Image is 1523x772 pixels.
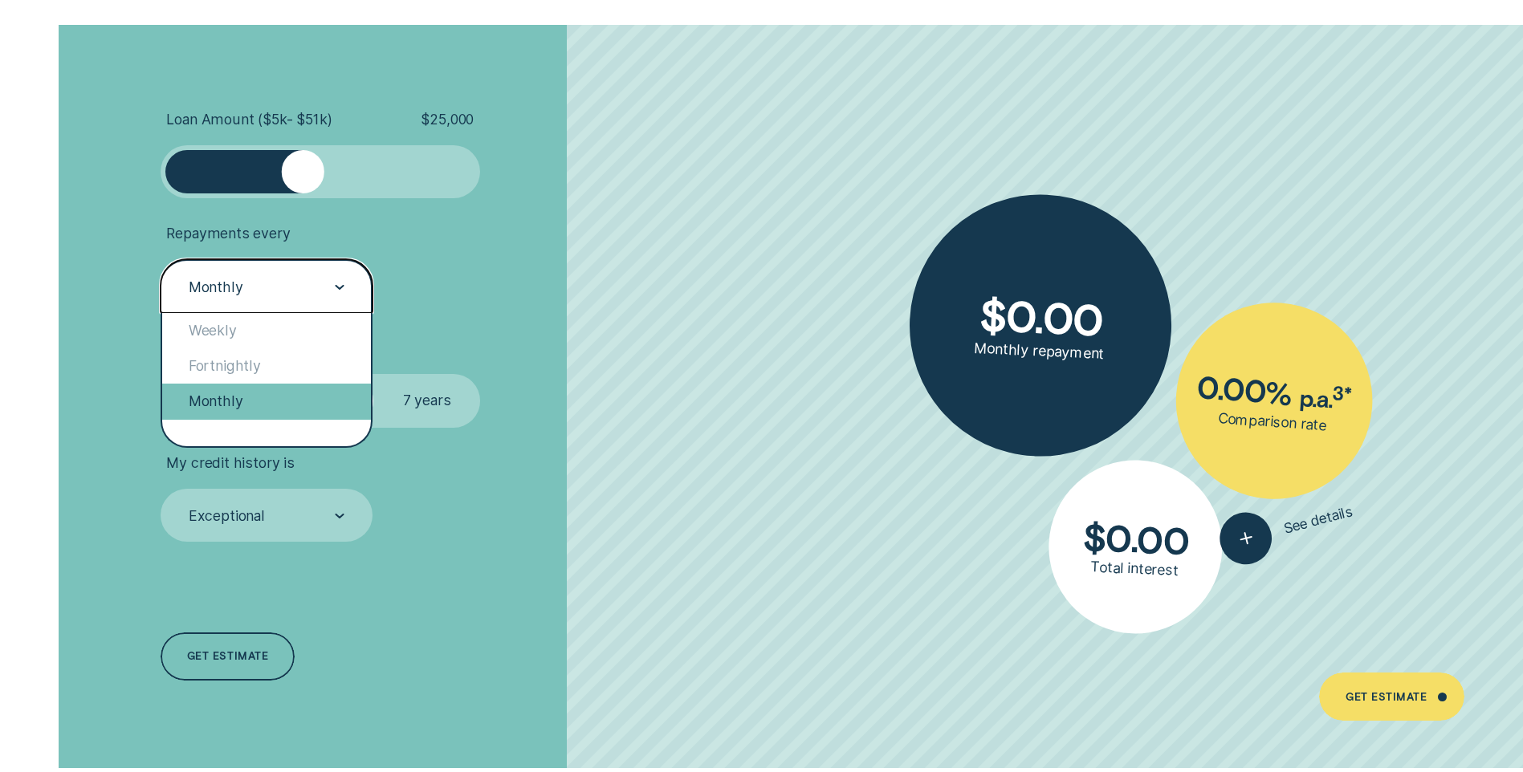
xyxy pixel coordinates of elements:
[189,507,265,525] div: Exceptional
[166,454,294,472] span: My credit history is
[166,111,332,128] span: Loan Amount ( $5k - $51k )
[189,278,243,296] div: Monthly
[162,384,371,419] div: Monthly
[1319,672,1464,721] a: Get Estimate
[166,225,290,242] span: Repayments every
[421,111,474,128] span: $ 25,000
[162,348,371,384] div: Fortnightly
[162,313,371,348] div: Weekly
[161,632,295,681] a: Get estimate
[1214,486,1358,571] button: See details
[1282,503,1355,538] span: See details
[373,374,480,427] label: 7 years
